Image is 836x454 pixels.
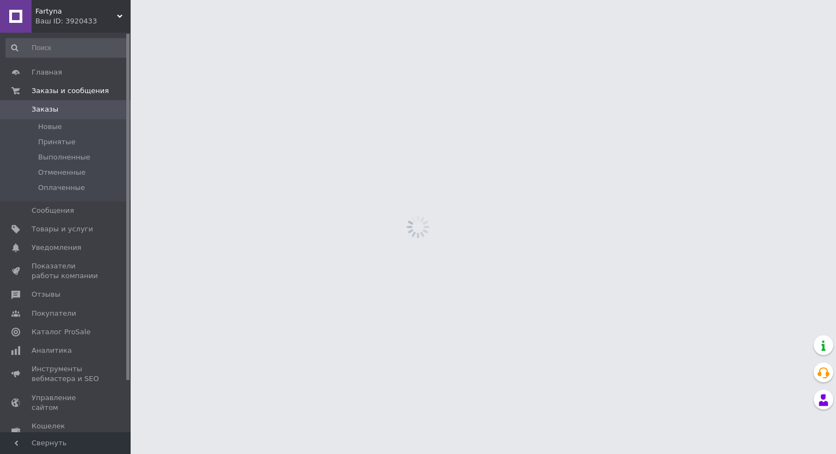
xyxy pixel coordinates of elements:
[32,393,101,413] span: Управление сайтом
[32,86,109,96] span: Заказы и сообщения
[32,243,81,253] span: Уведомления
[35,7,117,16] span: Fartyna
[32,421,101,441] span: Кошелек компании
[38,183,85,193] span: Оплаченные
[32,105,58,114] span: Заказы
[32,206,74,216] span: Сообщения
[38,137,76,147] span: Принятые
[38,168,85,177] span: Отмененные
[32,364,101,384] span: Инструменты вебмастера и SEO
[32,290,60,299] span: Отзывы
[32,327,90,337] span: Каталог ProSale
[32,261,101,281] span: Показатели работы компании
[32,68,62,77] span: Главная
[32,309,76,318] span: Покупатели
[5,38,128,58] input: Поиск
[32,224,93,234] span: Товары и услуги
[35,16,131,26] div: Ваш ID: 3920433
[32,346,72,355] span: Аналитика
[38,122,62,132] span: Новые
[38,152,90,162] span: Выполненные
